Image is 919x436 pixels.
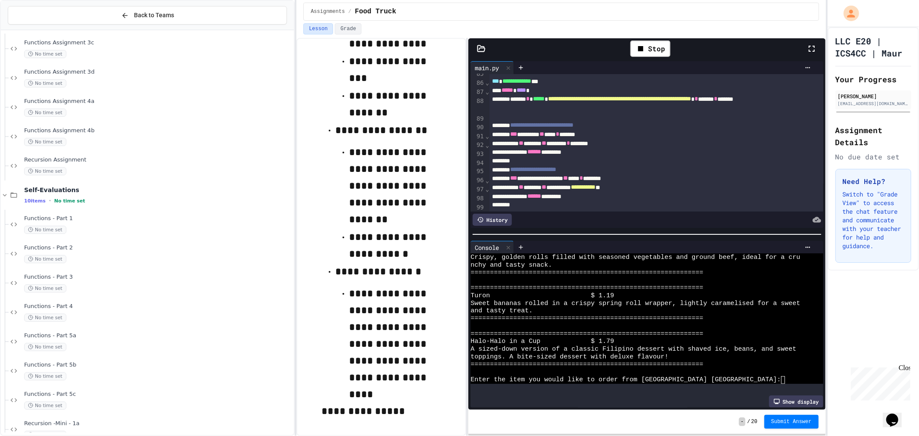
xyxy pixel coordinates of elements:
[470,315,703,323] span: ============================================================
[470,150,485,159] div: 93
[24,127,292,134] span: Functions Assignment 4b
[485,88,489,95] span: Fold line
[751,418,757,425] span: 20
[24,361,292,369] span: Functions - Part 5b
[24,284,66,293] span: No time set
[24,303,292,310] span: Functions - Part 4
[470,292,614,300] span: Turon $ 1.19
[485,133,489,140] span: Fold line
[24,372,66,380] span: No time set
[24,226,66,234] span: No time set
[470,353,668,361] span: toppings. A bite-sized dessert with deluxe flavour!
[470,176,485,185] div: 96
[470,61,514,74] div: main.py
[838,92,909,100] div: [PERSON_NAME]
[24,198,46,204] span: 10 items
[473,214,512,226] div: History
[24,274,292,281] span: Functions - Part 3
[835,3,861,23] div: My Account
[739,417,745,426] span: -
[348,8,351,15] span: /
[470,361,703,369] span: ============================================================
[470,262,552,269] span: nchy and tasty snack.
[303,23,333,34] button: Lesson
[769,396,823,408] div: Show display
[838,100,909,107] div: [EMAIL_ADDRESS][DOMAIN_NAME]
[747,418,750,425] span: /
[470,307,533,315] span: and tasty treat.
[49,197,51,204] span: •
[470,123,485,132] div: 90
[8,6,287,25] button: Back to Teams
[54,198,85,204] span: No time set
[470,376,781,384] span: Enter the item you would like to order from [GEOGRAPHIC_DATA] [GEOGRAPHIC_DATA]:
[24,98,292,105] span: Functions Assignment 4a
[470,338,614,346] span: Halo-Halo in a Cup $ 1.79
[470,269,703,277] span: ============================================================
[24,156,292,164] span: Recursion Assignment
[24,402,66,410] span: No time set
[771,418,812,425] span: Submit Answer
[470,330,703,338] span: ============================================================
[24,39,292,47] span: Functions Assignment 3c
[470,88,485,97] div: 87
[835,73,912,85] h2: Your Progress
[24,343,66,351] span: No time set
[24,314,66,322] span: No time set
[134,11,174,20] span: Back to Teams
[835,124,912,148] h2: Assignment Details
[470,185,485,194] div: 97
[24,167,66,175] span: No time set
[470,203,485,212] div: 99
[470,63,503,72] div: main.py
[24,138,66,146] span: No time set
[470,132,485,141] div: 91
[835,35,912,59] h1: LLC E20 | ICS4CC | Maur
[470,194,485,203] div: 98
[470,254,800,262] span: Crispy, golden rolls filled with seasoned vegetables and ground beef, ideal for a cru
[24,50,66,58] span: No time set
[470,167,485,176] div: 95
[470,70,485,79] div: 85
[485,79,489,86] span: Fold line
[24,255,66,263] span: No time set
[470,243,503,252] div: Console
[470,97,485,115] div: 88
[764,415,819,429] button: Submit Answer
[470,241,514,254] div: Console
[470,284,703,292] span: ============================================================
[847,364,910,401] iframe: chat widget
[485,186,489,193] span: Fold line
[883,402,910,427] iframe: chat widget
[3,3,59,55] div: Chat with us now!Close
[470,346,796,353] span: A sized-down version of a classic Filipino dessert with shaved ice, beans, and sweet
[24,391,292,398] span: Functions - Part 5c
[485,142,489,149] span: Fold line
[485,177,489,184] span: Fold line
[24,244,292,252] span: Functions - Part 2
[24,79,66,87] span: No time set
[470,141,485,150] div: 92
[311,8,345,15] span: Assignments
[470,115,485,123] div: 89
[843,190,904,250] p: Switch to "Grade View" to access the chat feature and communicate with your teacher for help and ...
[470,159,485,168] div: 94
[843,176,904,187] h3: Need Help?
[24,420,292,427] span: Recursion -Mini - 1a
[630,40,670,57] div: Stop
[835,152,912,162] div: No due date set
[24,332,292,339] span: Functions - Part 5a
[24,186,292,194] span: Self-Evaluations
[335,23,361,34] button: Grade
[470,79,485,88] div: 86
[24,69,292,76] span: Functions Assignment 3d
[24,109,66,117] span: No time set
[470,300,800,308] span: Sweet bananas rolled in a crispy spring roll wrapper, lightly caramelised for a sweet
[24,215,292,222] span: Functions - Part 1
[355,6,396,17] span: Food Truck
